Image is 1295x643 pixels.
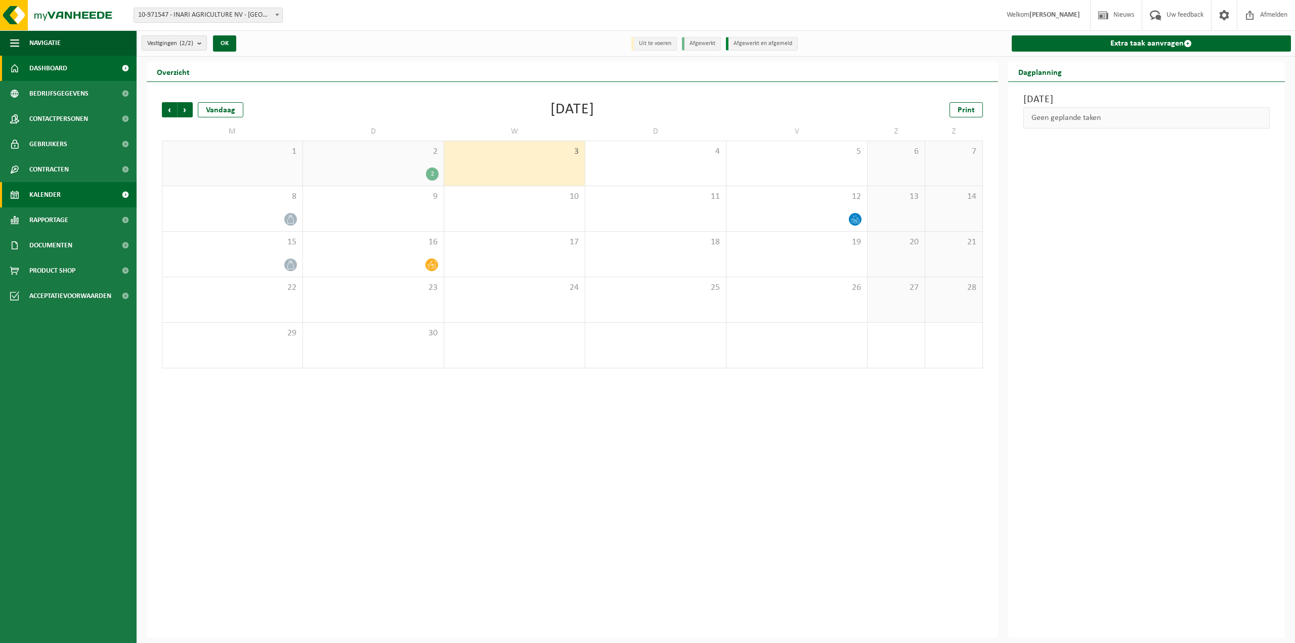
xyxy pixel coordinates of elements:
[1008,62,1072,81] h2: Dagplanning
[1023,107,1270,128] div: Geen geplande taken
[868,122,925,141] td: Z
[213,35,236,52] button: OK
[29,132,67,157] span: Gebruikers
[925,122,983,141] td: Z
[29,56,67,81] span: Dashboard
[167,237,297,248] span: 15
[1012,35,1291,52] a: Extra taak aanvragen
[29,81,89,106] span: Bedrijfsgegevens
[731,237,862,248] span: 19
[134,8,283,23] span: 10-971547 - INARI AGRICULTURE NV - DEINZE
[178,102,193,117] span: Volgende
[873,146,920,157] span: 6
[29,258,75,283] span: Product Shop
[449,191,580,202] span: 10
[1023,92,1270,107] h3: [DATE]
[731,146,862,157] span: 5
[930,146,977,157] span: 7
[930,237,977,248] span: 21
[142,35,207,51] button: Vestigingen(2/2)
[167,146,297,157] span: 1
[308,282,439,293] span: 23
[550,102,594,117] div: [DATE]
[147,62,200,81] h2: Overzicht
[162,102,177,117] span: Vorige
[590,146,721,157] span: 4
[426,167,439,181] div: 2
[29,233,72,258] span: Documenten
[167,282,297,293] span: 22
[682,37,721,51] li: Afgewerkt
[873,191,920,202] span: 13
[590,237,721,248] span: 18
[585,122,726,141] td: D
[731,282,862,293] span: 26
[29,207,68,233] span: Rapportage
[308,328,439,339] span: 30
[726,122,868,141] td: V
[949,102,983,117] a: Print
[308,191,439,202] span: 9
[1029,11,1080,19] strong: [PERSON_NAME]
[162,122,303,141] td: M
[873,282,920,293] span: 27
[180,40,193,47] count: (2/2)
[449,237,580,248] span: 17
[449,282,580,293] span: 24
[29,157,69,182] span: Contracten
[147,36,193,51] span: Vestigingen
[930,191,977,202] span: 14
[590,282,721,293] span: 25
[631,37,677,51] li: Uit te voeren
[873,237,920,248] span: 20
[958,106,975,114] span: Print
[29,283,111,309] span: Acceptatievoorwaarden
[303,122,444,141] td: D
[29,182,61,207] span: Kalender
[308,146,439,157] span: 2
[731,191,862,202] span: 12
[29,30,61,56] span: Navigatie
[930,282,977,293] span: 28
[167,328,297,339] span: 29
[167,191,297,202] span: 8
[198,102,243,117] div: Vandaag
[444,122,585,141] td: W
[726,37,798,51] li: Afgewerkt en afgemeld
[134,8,282,22] span: 10-971547 - INARI AGRICULTURE NV - DEINZE
[590,191,721,202] span: 11
[308,237,439,248] span: 16
[29,106,88,132] span: Contactpersonen
[449,146,580,157] span: 3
